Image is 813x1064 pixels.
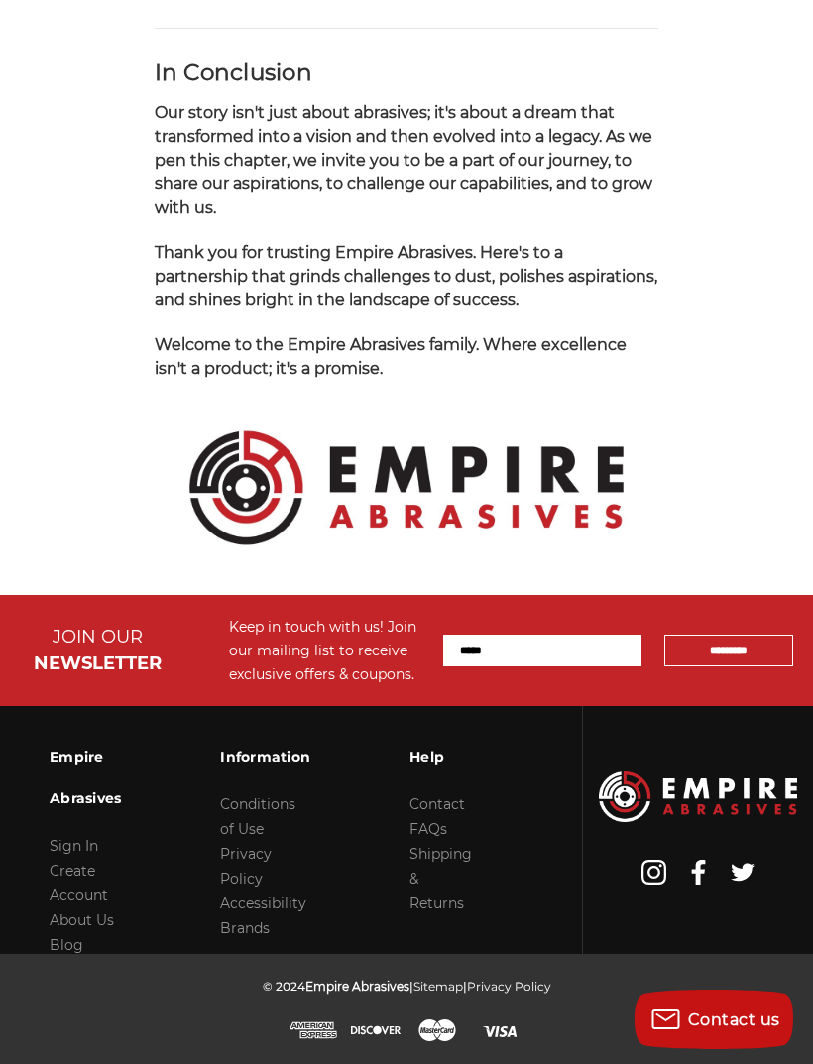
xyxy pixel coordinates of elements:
img: Empire Abrasives Logo Image [599,771,797,822]
a: FAQs [409,820,447,838]
a: Blog [50,936,83,954]
span: NEWSLETTER [34,652,162,674]
a: Privacy Policy [220,845,272,887]
a: Conditions of Use [220,795,295,838]
span: Contact us [688,1010,780,1029]
a: Contact [409,795,465,813]
a: Sign In [50,837,98,855]
a: Create Account [50,862,108,904]
p: © 2024 | | [263,974,551,999]
span: Our story isn't just about abrasives; it's about a dream that transformed into a vision and then ... [155,103,652,217]
a: About Us [50,911,114,929]
img: Empire Abrasives Official Logo - Premium Quality Abrasives Supplier [155,402,659,574]
span: Thank you for trusting Empire Abrasives. Here's to a partnership that grinds challenges to dust, ... [155,243,657,309]
span: Welcome to the Empire Abrasives family. Where excellence isn't a product; it's a promise. [155,335,627,378]
a: Shipping & Returns [409,845,472,912]
span: Empire Abrasives [305,979,409,994]
h3: Help [409,736,472,777]
a: Accessibility [220,894,306,912]
div: Keep in touch with us! Join our mailing list to receive exclusive offers & coupons. [229,615,423,686]
button: Contact us [635,990,793,1049]
h3: Empire Abrasives [50,736,121,819]
a: Brands [220,919,270,937]
a: Privacy Policy [467,979,551,994]
h3: Information [220,736,310,777]
span: JOIN OUR [53,626,143,648]
strong: In Conclusion [155,59,312,86]
a: Sitemap [413,979,463,994]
